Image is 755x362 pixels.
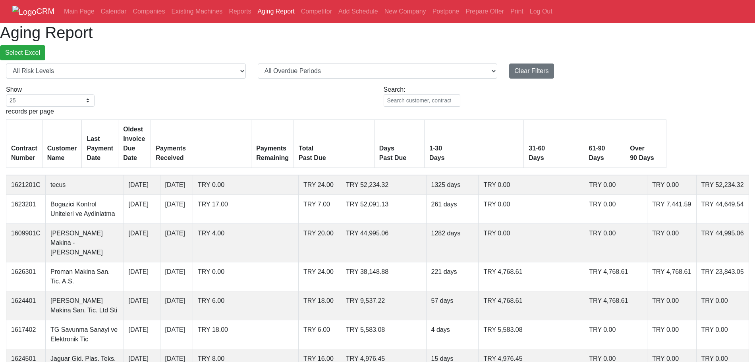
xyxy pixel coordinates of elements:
[298,223,341,262] td: TRY 20.00
[46,262,124,291] td: Proman Makina San. Tic. A.S.
[294,119,375,168] th: TotalPast Due: activate to sort column ascending
[584,119,625,168] th: 61-90Days: activate to sort column ascending
[160,320,193,349] td: [DATE]
[335,4,381,19] a: Add Schedule
[696,262,749,291] td: TRY 23,843.05
[696,291,749,320] td: TRY 0.00
[254,4,297,19] a: Aging Report
[98,4,130,19] a: Calendar
[193,320,299,349] td: TRY 18.00
[6,85,95,116] label: Show records per page
[527,4,556,19] a: Log Out
[160,223,193,262] td: [DATE]
[584,291,647,320] td: TRY 4,768.61
[584,194,647,223] td: TRY 0.00
[479,223,584,262] td: TRY 0.00
[82,119,118,168] th: Last PaymentDate: activate to sort column ascending
[341,291,426,320] td: TRY 9,537.22
[46,175,124,194] td: tecus
[193,291,299,320] td: TRY 6.00
[479,262,584,291] td: TRY 4,768.61
[129,4,168,19] a: Companies
[6,291,46,320] td: 1624401
[524,119,584,168] th: 31-60Days: activate to sort column ascending
[298,262,341,291] td: TRY 24.00
[429,4,463,19] a: Postpone
[341,223,426,262] td: TRY 44,995.06
[6,320,46,349] td: 1617402
[341,320,426,349] td: TRY 5,583.08
[46,320,124,349] td: TG Savunma Sanayi ve Elektronik Tic
[298,175,341,194] td: TRY 24.00
[251,119,294,168] th: PaymentsRemaining: activate to sort column ascending
[124,175,160,194] td: [DATE]
[696,194,749,223] td: TRY 44,649.54
[479,291,584,320] td: TRY 4,768.61
[341,175,426,194] td: TRY 52,234.32
[6,175,46,194] td: 1621201C
[341,194,426,223] td: TRY 52,091.13
[46,194,124,223] td: Bogazici Kontrol Uniteleri ve Aydinlatma
[426,262,479,291] td: 221 days
[124,223,160,262] td: [DATE]
[696,175,749,194] td: TRY 52,234.32
[426,291,479,320] td: 57 days
[479,175,584,194] td: TRY 0.00
[647,320,696,349] td: TRY 0.00
[46,291,124,320] td: [PERSON_NAME] Makina San. Tic. Ltd Sti
[647,262,696,291] td: TRY 4,768.61
[6,94,95,107] select: Showrecords per page
[384,85,460,107] label: Search:
[584,320,647,349] td: TRY 0.00
[124,262,160,291] td: [DATE]
[479,320,584,349] td: TRY 5,583.08
[647,291,696,320] td: TRY 0.00
[509,64,554,79] button: Clear Filters
[6,262,46,291] td: 1626301
[647,175,696,194] td: TRY 0.00
[124,291,160,320] td: [DATE]
[12,6,37,18] img: Logo
[193,262,299,291] td: TRY 0.00
[479,194,584,223] td: TRY 0.00
[12,3,54,20] a: CRM
[426,175,479,194] td: 1325 days
[462,4,507,19] a: Prepare Offer
[160,175,193,194] td: [DATE]
[151,119,251,168] th: PaymentsReceived: activate to sort column ascending
[42,119,82,168] th: CustomerName: activate to sort column ascending
[193,223,299,262] td: TRY 4.00
[124,194,160,223] td: [DATE]
[6,119,42,168] th: ContractNumber: activate to sort column ascending
[426,320,479,349] td: 4 days
[118,119,151,168] th: Oldest InvoiceDue Date: activate to sort column ascending
[507,4,527,19] a: Print
[226,4,254,19] a: Reports
[696,223,749,262] td: TRY 44,995.06
[193,175,299,194] td: TRY 0.00
[426,194,479,223] td: 261 days
[584,175,647,194] td: TRY 0.00
[160,262,193,291] td: [DATE]
[426,223,479,262] td: 1282 days
[168,4,226,19] a: Existing Machines
[160,194,193,223] td: [DATE]
[384,94,460,107] input: Search:
[584,223,647,262] td: TRY 0.00
[647,223,696,262] td: TRY 0.00
[647,194,696,223] td: TRY 7,441.59
[124,320,160,349] td: [DATE]
[625,119,666,168] th: Over90 Days: activate to sort column ascending
[381,4,429,19] a: New Company
[61,4,98,19] a: Main Page
[298,291,341,320] td: TRY 18.00
[298,4,335,19] a: Competitor
[425,119,524,168] th: 1-30Days: activate to sort column ascending
[374,119,424,168] th: DaysPast Due: activate to sort column ascending
[193,194,299,223] td: TRY 17.00
[696,320,749,349] td: TRY 0.00
[298,194,341,223] td: TRY 7.00
[341,262,426,291] td: TRY 38,148.88
[6,194,46,223] td: 1623201
[584,262,647,291] td: TRY 4,768.61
